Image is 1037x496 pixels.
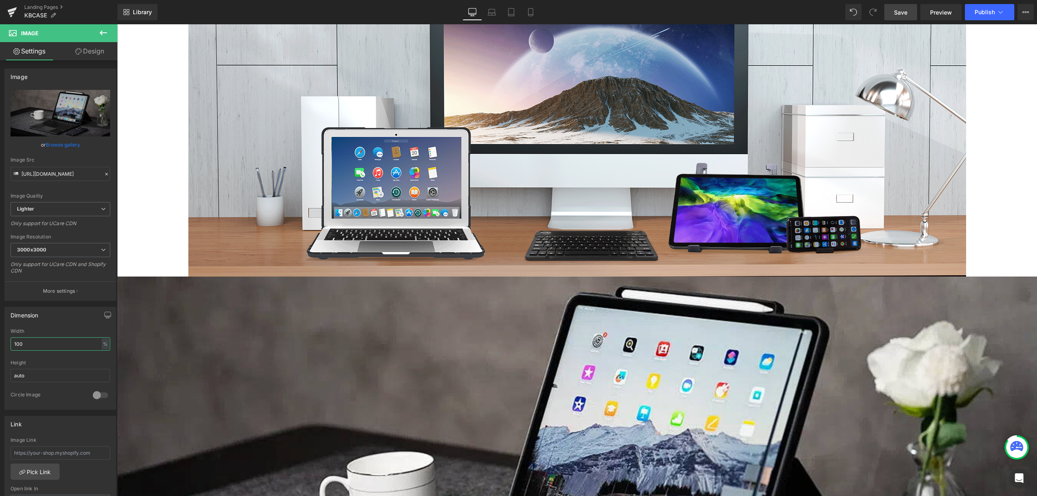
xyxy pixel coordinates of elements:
div: Image Resolution [11,234,110,240]
a: New Library [117,4,158,20]
span: KBCASE [24,12,47,19]
div: Image Src [11,157,110,163]
input: auto [11,337,110,351]
div: Width [11,328,110,334]
div: Only support for UCare CDN and Shopify CDN [11,261,110,279]
a: Desktop [463,4,482,20]
a: Tablet [501,4,521,20]
div: Open Intercom Messenger [1009,468,1029,488]
span: Library [133,9,152,16]
div: Image [11,69,28,80]
button: Redo [865,4,881,20]
div: Image Link [11,437,110,443]
button: Publish [965,4,1014,20]
input: auto [11,369,110,382]
div: Dimension [11,307,38,319]
b: Lighter [17,206,34,212]
button: More [1018,4,1034,20]
a: Landing Pages [24,4,117,11]
span: Publish [975,9,995,15]
p: More settings [43,287,75,295]
div: % [102,338,109,349]
a: Preview [920,4,962,20]
div: or [11,140,110,149]
button: More settings [5,281,116,300]
a: Browse gallery [46,138,80,152]
span: Save [894,8,907,17]
span: Image [21,30,38,36]
div: Open link In [11,486,110,492]
a: Design [60,42,119,60]
input: https://your-shop.myshopify.com [11,446,110,460]
span: Preview [930,8,952,17]
div: Circle Image [11,392,85,400]
div: Link [11,416,22,428]
div: Image Quality [11,193,110,199]
div: Height [11,360,110,366]
a: Laptop [482,4,501,20]
input: Link [11,167,110,181]
a: Pick Link [11,464,60,480]
a: Mobile [521,4,540,20]
button: Undo [845,4,862,20]
div: Only support for UCare CDN [11,220,110,232]
b: 3000x3000 [17,247,46,253]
